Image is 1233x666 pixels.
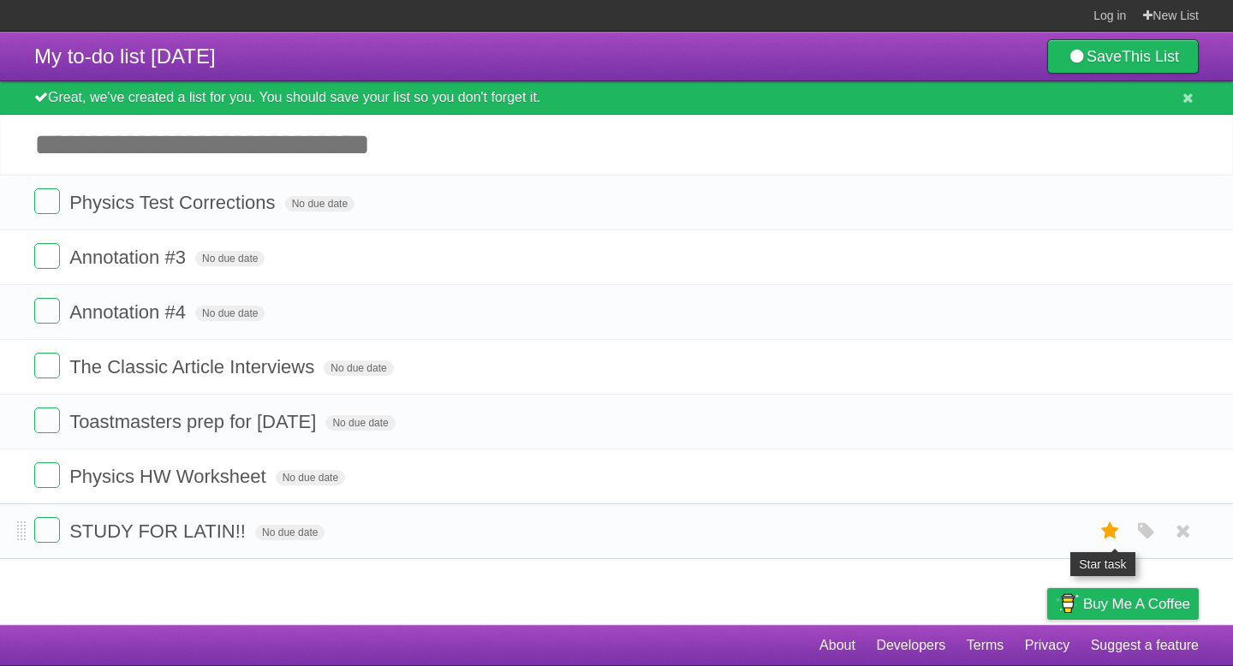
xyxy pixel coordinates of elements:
a: Terms [967,629,1004,662]
label: Done [34,517,60,543]
label: Done [34,353,60,378]
span: STUDY FOR LATIN!! [69,520,250,542]
span: No due date [255,525,325,540]
img: Buy me a coffee [1056,589,1079,618]
a: Developers [876,629,945,662]
b: This List [1122,48,1179,65]
span: My to-do list [DATE] [34,45,216,68]
span: Toastmasters prep for [DATE] [69,411,320,432]
label: Done [34,188,60,214]
span: No due date [195,306,265,321]
label: Done [34,243,60,269]
a: Buy me a coffee [1047,588,1199,620]
span: Annotation #3 [69,247,190,268]
span: No due date [285,196,354,211]
a: Suggest a feature [1091,629,1199,662]
label: Done [34,298,60,324]
span: Buy me a coffee [1083,589,1190,619]
span: Physics Test Corrections [69,192,279,213]
span: Annotation #4 [69,301,190,323]
a: Privacy [1025,629,1069,662]
label: Star task [1094,517,1127,545]
span: No due date [324,360,393,376]
a: SaveThis List [1047,39,1199,74]
label: Done [34,407,60,433]
span: No due date [195,251,265,266]
label: Done [34,462,60,488]
span: No due date [325,415,395,431]
a: About [819,629,855,662]
span: The Classic Article Interviews [69,356,319,378]
span: No due date [276,470,345,485]
span: Physics HW Worksheet [69,466,270,487]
